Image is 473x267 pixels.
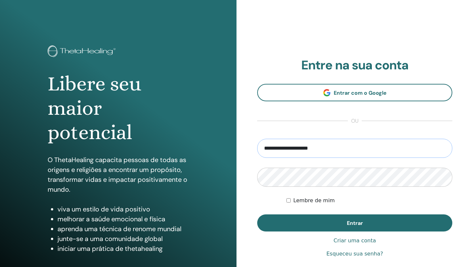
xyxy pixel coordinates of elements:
[333,237,376,244] font: Criar uma conta
[257,84,452,101] a: Entrar com o Google
[333,237,376,245] a: Criar uma conta
[57,205,150,213] font: viva um estilo de vida positivo
[351,117,358,124] font: ou
[327,250,383,258] a: Esqueceu sua senha?
[347,220,363,227] font: Entrar
[57,234,163,243] font: junte-se a uma comunidade global
[48,156,187,194] font: O ThetaHealing capacita pessoas de todas as origens e religiões a encontrar um propósito, transfo...
[334,89,387,96] font: Entrar com o Google
[57,244,163,253] font: iniciar uma prática de thetahealing
[57,215,165,223] font: melhorar a saúde emocional e física
[57,225,181,233] font: aprenda uma técnica de renome mundial
[257,214,452,231] button: Entrar
[48,72,141,144] font: Libere seu maior potencial
[301,57,408,73] font: Entre na sua conta
[293,197,335,204] font: Lembre de mim
[327,251,383,257] font: Esqueceu sua senha?
[286,197,452,205] div: Mantenha-me autenticado indefinidamente ou até que eu faça logout manualmente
